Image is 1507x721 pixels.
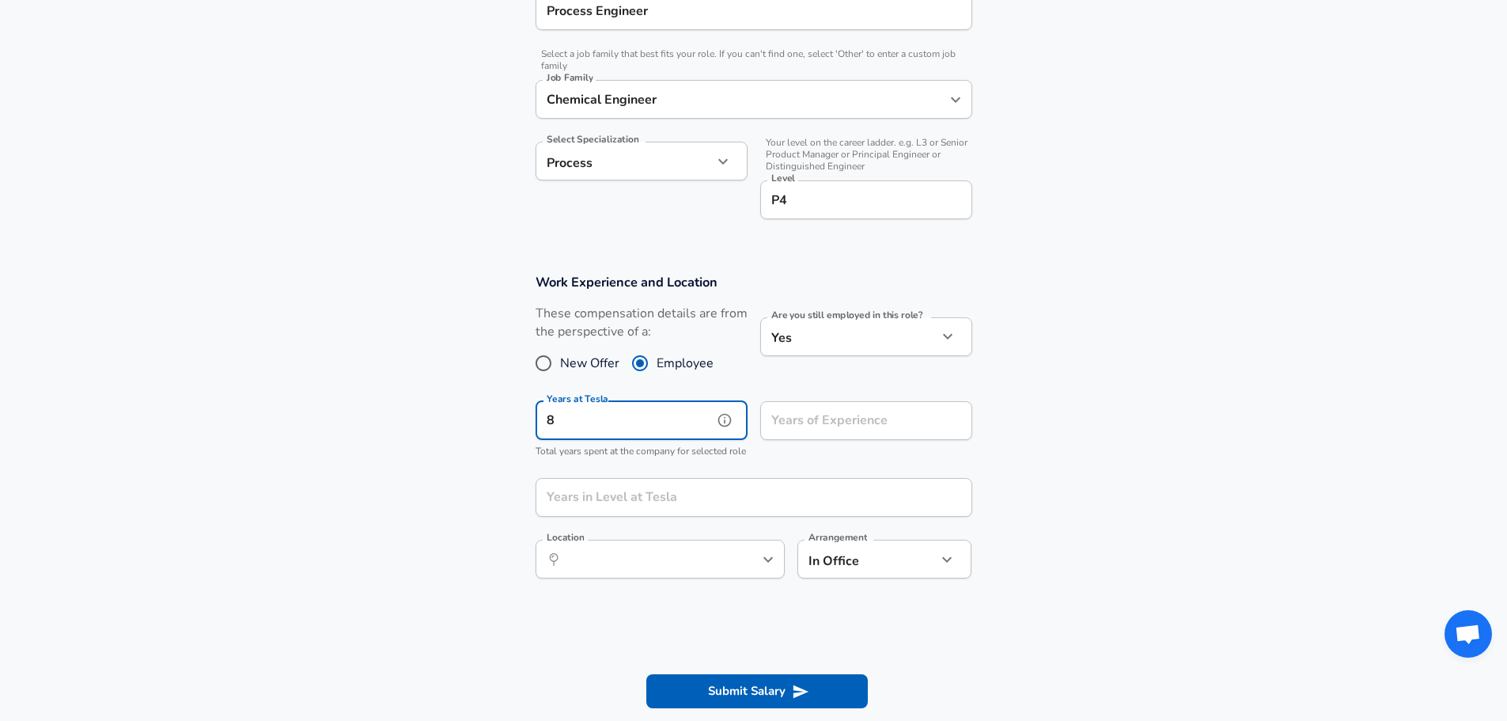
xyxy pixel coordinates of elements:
[536,305,748,341] label: These compensation details are from the perspective of a:
[797,540,914,579] div: In Office
[808,533,867,542] label: Arrangement
[536,478,937,517] input: 1
[771,310,922,320] label: Are you still employed in this role?
[760,137,972,173] span: Your level on the career ladder. e.g. L3 or Senior Product Manager or Principal Engineer or Disti...
[767,188,965,212] input: L3
[760,317,937,356] div: Yes
[547,533,584,542] label: Location
[547,135,638,144] label: Select Specialization
[560,354,619,373] span: New Offer
[657,354,714,373] span: Employee
[760,401,937,440] input: 7
[757,548,779,571] button: Open
[1445,610,1492,658] a: Open chat
[536,48,972,72] span: Select a job family that best fits your role. If you can't find one, select 'Other' to enter a cu...
[536,142,713,180] div: Process
[771,173,795,183] label: Level
[646,674,868,708] button: Submit Salary
[547,394,608,404] label: Years at Tesla
[536,401,713,440] input: 0
[536,445,746,457] span: Total years spent at the company for selected role
[543,87,941,112] input: Software Engineer
[536,273,972,291] h3: Work Experience and Location
[547,73,593,82] label: Job Family
[945,89,967,111] button: Open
